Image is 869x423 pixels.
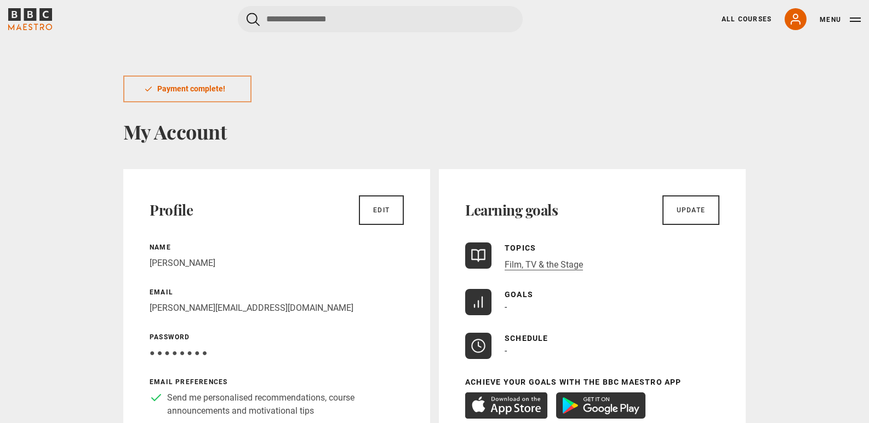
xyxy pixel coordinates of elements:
[8,8,52,30] svg: BBC Maestro
[150,332,404,342] p: Password
[505,242,583,254] p: Topics
[359,195,404,225] a: Edit
[150,347,207,358] span: ● ● ● ● ● ● ● ●
[820,14,861,25] button: Toggle navigation
[150,242,404,252] p: Name
[167,391,404,418] p: Send me personalised recommendations, course announcements and motivational tips
[150,377,404,387] p: Email preferences
[505,333,548,344] p: Schedule
[722,14,771,24] a: All Courses
[662,195,719,225] a: Update
[505,302,507,312] span: -
[505,259,583,270] a: Film, TV & the Stage
[123,76,251,102] div: Payment complete!
[505,345,507,356] span: -
[465,201,558,219] h2: Learning goals
[247,13,260,26] button: Submit the search query
[505,289,533,300] p: Goals
[150,302,404,315] p: [PERSON_NAME][EMAIL_ADDRESS][DOMAIN_NAME]
[150,287,404,297] p: Email
[150,257,404,270] p: [PERSON_NAME]
[150,201,193,219] h2: Profile
[465,376,719,388] p: Achieve your goals with the BBC Maestro App
[238,6,523,32] input: Search
[123,120,746,143] h1: My Account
